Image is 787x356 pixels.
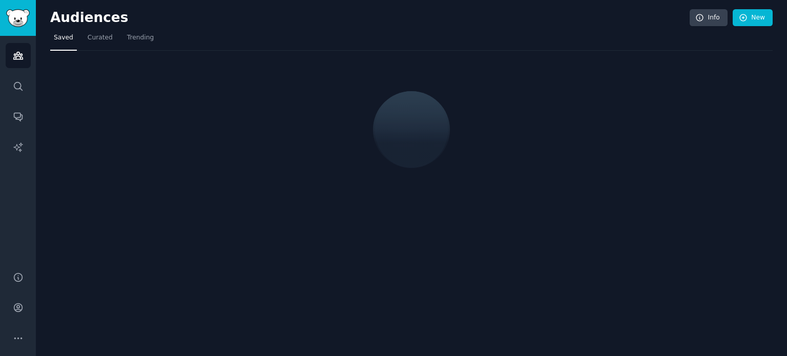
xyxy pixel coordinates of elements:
[127,33,154,43] span: Trending
[54,33,73,43] span: Saved
[733,9,773,27] a: New
[50,30,77,51] a: Saved
[50,10,690,26] h2: Audiences
[6,9,30,27] img: GummySearch logo
[690,9,728,27] a: Info
[84,30,116,51] a: Curated
[123,30,157,51] a: Trending
[88,33,113,43] span: Curated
